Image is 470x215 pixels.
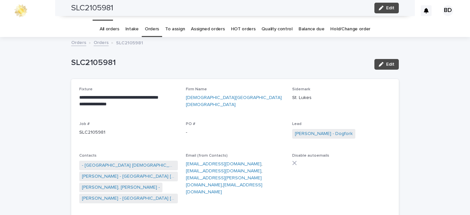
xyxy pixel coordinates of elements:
[79,87,93,91] span: Fixture
[186,176,262,187] a: [EMAIL_ADDRESS][PERSON_NAME][DOMAIN_NAME]
[191,21,225,37] a: Assigned orders
[79,129,178,136] p: SLC2105981
[186,122,195,126] span: PO #
[79,122,90,126] span: Job #
[186,87,207,91] span: Firm Name
[386,62,394,67] span: Edit
[186,183,262,194] a: [EMAIL_ADDRESS][DOMAIN_NAME]
[94,38,109,46] a: Orders
[186,94,284,108] a: [DEMOGRAPHIC_DATA][GEOGRAPHIC_DATA][DEMOGRAPHIC_DATA]
[186,162,261,166] a: [EMAIL_ADDRESS][DOMAIN_NAME]
[116,39,143,46] p: SLC2105981
[186,129,284,136] p: -
[82,184,160,191] a: [PERSON_NAME], [PERSON_NAME] -
[82,195,175,202] a: [PERSON_NAME] - [GEOGRAPHIC_DATA] [DEMOGRAPHIC_DATA][GEOGRAPHIC_DATA]
[145,21,159,37] a: Orders
[374,59,399,70] button: Edit
[100,21,119,37] a: All orders
[295,130,353,137] a: [PERSON_NAME] - Dogfork
[443,5,453,16] div: BD
[186,154,228,158] span: Email (from Contacts)
[82,173,175,180] a: [PERSON_NAME] - [GEOGRAPHIC_DATA] [DEMOGRAPHIC_DATA][GEOGRAPHIC_DATA]
[13,4,28,17] img: 0ffKfDbyRa2Iv8hnaAqg
[165,21,185,37] a: To assign
[292,122,302,126] span: Lead
[231,21,256,37] a: HOT orders
[82,162,175,169] a: - [GEOGRAPHIC_DATA] [DEMOGRAPHIC_DATA][GEOGRAPHIC_DATA]
[261,21,292,37] a: Quality control
[299,21,325,37] a: Balance due
[71,38,86,46] a: Orders
[186,169,261,173] a: [EMAIL_ADDRESS][DOMAIN_NAME]
[186,161,284,195] p: , , ,
[292,94,391,101] p: St. Lukes
[125,21,139,37] a: Intake
[292,87,310,91] span: Sidemark
[330,21,370,37] a: Hold/Change order
[71,58,369,68] p: SLC2105981
[79,154,97,158] span: Contacts
[292,154,329,158] span: Disable autoemails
